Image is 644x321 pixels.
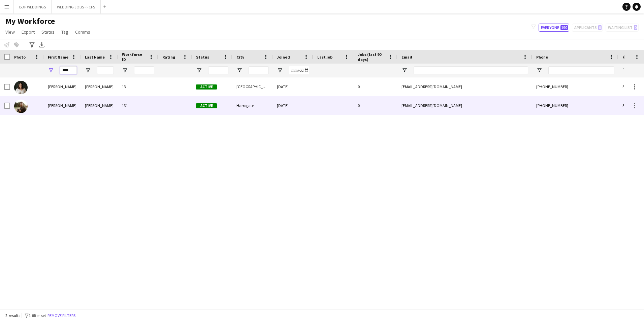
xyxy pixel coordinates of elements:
[38,41,46,49] app-action-btn: Export XLSX
[60,66,77,74] input: First Name Filter Input
[75,29,90,35] span: Comms
[397,96,532,115] div: [EMAIL_ADDRESS][DOMAIN_NAME]
[19,28,37,36] a: Export
[134,66,154,74] input: Workforce ID Filter Input
[22,29,35,35] span: Export
[85,55,105,60] span: Last Name
[61,29,68,35] span: Tag
[59,28,71,36] a: Tag
[122,52,146,62] span: Workforce ID
[208,66,228,74] input: Status Filter Input
[232,77,273,96] div: [GEOGRAPHIC_DATA]
[118,96,158,115] div: 131
[358,52,385,62] span: Jobs (last 90 days)
[196,67,202,73] button: Open Filter Menu
[196,103,217,108] span: Active
[5,16,55,26] span: My Workforce
[532,77,618,96] div: [PHONE_NUMBER]
[81,77,118,96] div: [PERSON_NAME]
[3,28,18,36] a: View
[97,66,114,74] input: Last Name Filter Input
[14,0,52,13] button: BDP WEDDINGS
[277,55,290,60] span: Joined
[118,77,158,96] div: 13
[48,55,68,60] span: First Name
[354,96,397,115] div: 0
[236,55,244,60] span: City
[397,77,532,96] div: [EMAIL_ADDRESS][DOMAIN_NAME]
[196,55,209,60] span: Status
[236,67,243,73] button: Open Filter Menu
[273,96,313,115] div: [DATE]
[536,67,542,73] button: Open Filter Menu
[48,67,54,73] button: Open Filter Menu
[560,25,568,30] span: 190
[39,28,57,36] a: Status
[622,67,629,73] button: Open Filter Menu
[5,29,15,35] span: View
[414,66,528,74] input: Email Filter Input
[46,312,77,319] button: Remove filters
[196,84,217,90] span: Active
[277,67,283,73] button: Open Filter Menu
[317,55,332,60] span: Last job
[249,66,269,74] input: City Filter Input
[273,77,313,96] div: [DATE]
[289,66,309,74] input: Joined Filter Input
[44,77,81,96] div: [PERSON_NAME]
[232,96,273,115] div: Harrogate
[52,0,101,13] button: WEDDING JOBS - FCFS
[72,28,93,36] a: Comms
[536,55,548,60] span: Phone
[354,77,397,96] div: 0
[14,81,28,94] img: Mollie Higgins
[122,67,128,73] button: Open Filter Menu
[401,67,408,73] button: Open Filter Menu
[28,41,36,49] app-action-btn: Advanced filters
[532,96,618,115] div: [PHONE_NUMBER]
[85,67,91,73] button: Open Filter Menu
[162,55,175,60] span: Rating
[401,55,412,60] span: Email
[622,55,636,60] span: Profile
[29,313,46,318] span: 1 filter set
[539,24,569,32] button: Everyone190
[41,29,55,35] span: Status
[81,96,118,115] div: [PERSON_NAME]
[548,66,614,74] input: Phone Filter Input
[44,96,81,115] div: [PERSON_NAME]
[14,55,26,60] span: Photo
[14,100,28,113] img: Ollie Glover-Nota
